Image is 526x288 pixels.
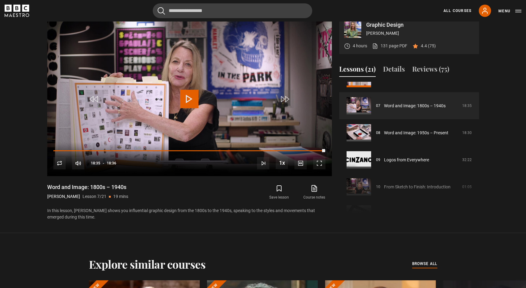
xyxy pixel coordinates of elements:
[366,30,474,37] p: [PERSON_NAME]
[421,43,436,49] p: 4.4 (75)
[153,3,312,18] input: Search
[53,150,325,152] div: Progress Bar
[339,64,376,77] button: Lessons (21)
[498,8,521,14] button: Toggle navigation
[91,158,100,169] span: 18:35
[443,8,471,14] a: All Courses
[47,183,128,191] h1: Word and Image: 1800s – 1940s
[158,7,165,15] button: Submit the search query
[53,157,66,169] button: Replay
[47,193,80,200] p: [PERSON_NAME]
[276,157,288,169] button: Playback Rate
[383,64,405,77] button: Details
[313,157,325,169] button: Fullscreen
[353,43,367,49] p: 4 hours
[107,158,116,169] span: 18:36
[83,193,106,200] p: Lesson 7/21
[113,193,128,200] p: 19 mins
[72,157,84,169] button: Mute
[366,22,474,28] p: Graphic Design
[384,103,446,109] a: Word and Image: 1800s – 1940s
[372,43,407,49] a: 131 page PDF
[294,157,307,169] button: Captions
[412,64,449,77] button: Reviews (75)
[89,258,206,270] h2: Explore similar courses
[5,5,29,17] svg: BBC Maestro
[412,261,437,267] span: browse all
[47,207,332,220] p: In this lesson, [PERSON_NAME] shows you influential graphic design from the 1800s to the 1940s, s...
[257,157,269,169] button: Next Lesson
[412,261,437,267] a: browse all
[262,183,297,201] button: Save lesson
[47,16,332,176] video-js: Video Player
[384,130,448,136] a: Word and Image: 1950s – Present
[297,183,332,201] a: Course notes
[384,157,429,163] a: Logos from Everywhere
[103,161,104,165] span: -
[384,76,413,82] a: Editorial Design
